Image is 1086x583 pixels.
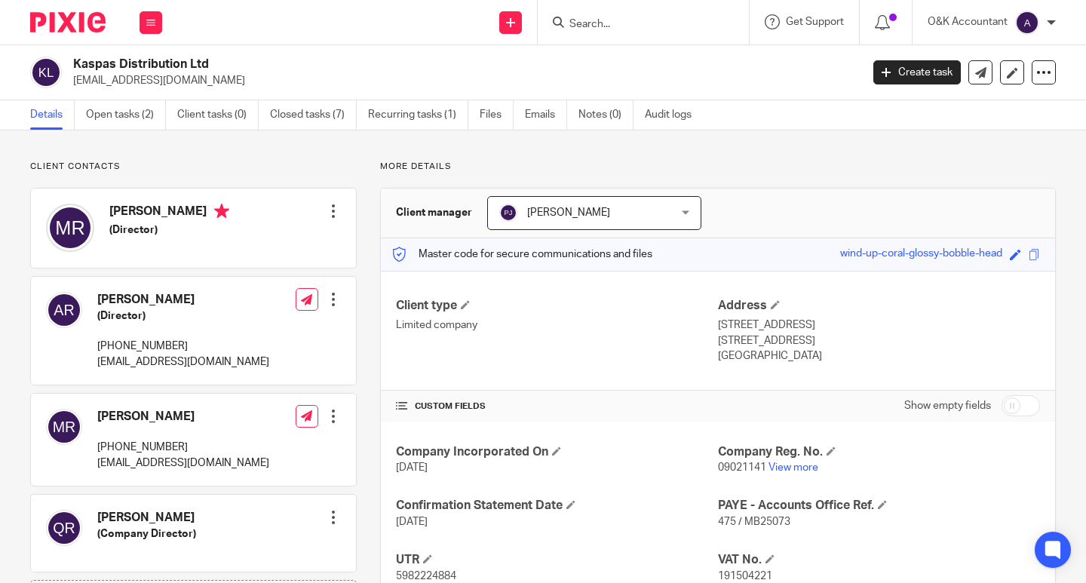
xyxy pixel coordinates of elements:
[718,298,1040,314] h4: Address
[396,298,718,314] h4: Client type
[97,308,269,324] h5: (Director)
[499,204,517,222] img: svg%3E
[578,100,633,130] a: Notes (0)
[396,498,718,514] h4: Confirmation Statement Date
[396,400,718,413] h4: CUSTOM FIELDS
[396,517,428,527] span: [DATE]
[480,100,514,130] a: Files
[396,318,718,333] p: Limited company
[928,14,1008,29] p: O&K Accountant
[97,339,269,354] p: [PHONE_NUMBER]
[904,398,991,413] label: Show empty fields
[396,444,718,460] h4: Company Incorporated On
[109,222,229,238] h5: (Director)
[768,462,818,473] a: View more
[46,409,82,445] img: svg%3E
[525,100,567,130] a: Emails
[718,552,1040,568] h4: VAT No.
[30,161,357,173] p: Client contacts
[46,204,94,252] img: svg%3E
[718,498,1040,514] h4: PAYE - Accounts Office Ref.
[177,100,259,130] a: Client tasks (0)
[873,60,961,84] a: Create task
[718,348,1040,364] p: [GEOGRAPHIC_DATA]
[97,456,269,471] p: [EMAIL_ADDRESS][DOMAIN_NAME]
[1015,11,1039,35] img: svg%3E
[109,204,229,222] h4: [PERSON_NAME]
[214,204,229,219] i: Primary
[46,510,82,546] img: svg%3E
[718,333,1040,348] p: [STREET_ADDRESS]
[786,17,844,27] span: Get Support
[97,354,269,370] p: [EMAIL_ADDRESS][DOMAIN_NAME]
[73,57,695,72] h2: Kaspas Distribution Ltd
[30,57,62,88] img: svg%3E
[368,100,468,130] a: Recurring tasks (1)
[718,462,766,473] span: 09021141
[396,571,456,581] span: 5982224884
[396,462,428,473] span: [DATE]
[527,207,610,218] span: [PERSON_NAME]
[718,318,1040,333] p: [STREET_ADDRESS]
[270,100,357,130] a: Closed tasks (7)
[97,440,269,455] p: [PHONE_NUMBER]
[97,510,196,526] h4: [PERSON_NAME]
[46,292,82,328] img: svg%3E
[86,100,166,130] a: Open tasks (2)
[396,205,472,220] h3: Client manager
[568,18,704,32] input: Search
[73,73,851,88] p: [EMAIL_ADDRESS][DOMAIN_NAME]
[718,444,1040,460] h4: Company Reg. No.
[718,571,772,581] span: 191504221
[30,12,106,32] img: Pixie
[30,100,75,130] a: Details
[718,517,790,527] span: 475 / MB25073
[97,526,196,542] h5: (Company Director)
[645,100,703,130] a: Audit logs
[97,292,269,308] h4: [PERSON_NAME]
[840,246,1002,263] div: wind-up-coral-glossy-bobble-head
[97,409,269,425] h4: [PERSON_NAME]
[392,247,652,262] p: Master code for secure communications and files
[380,161,1056,173] p: More details
[396,552,718,568] h4: UTR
